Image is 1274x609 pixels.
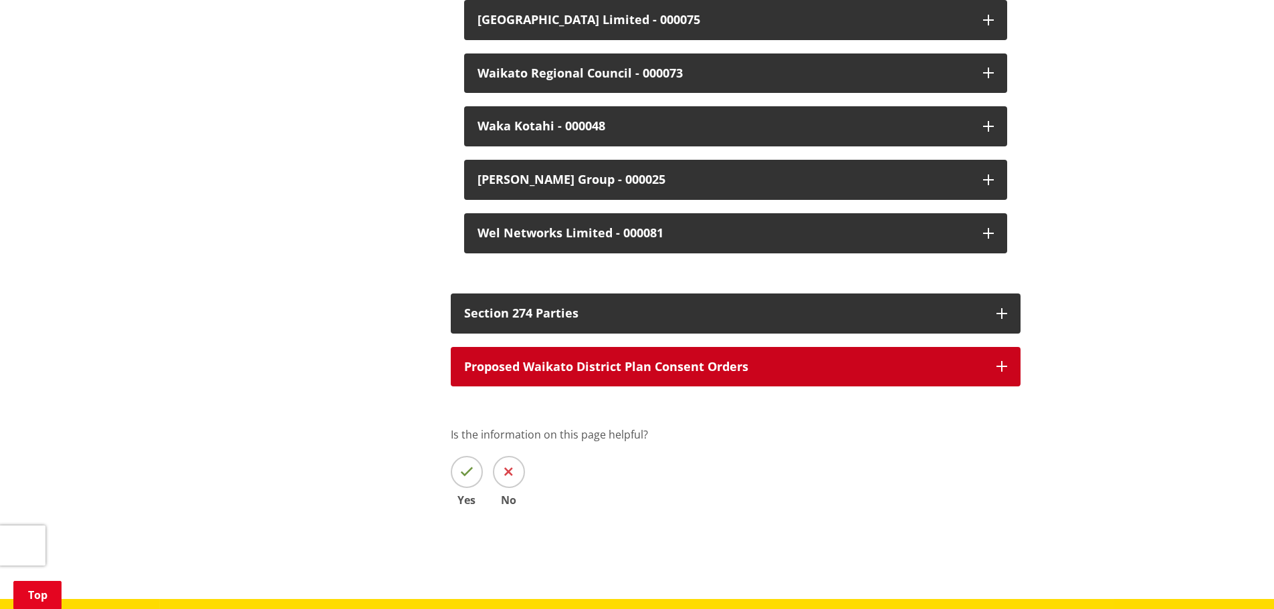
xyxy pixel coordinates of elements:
[477,120,970,133] div: Waka Kotahi - 000048
[464,360,983,374] p: Proposed Waikato District Plan Consent Orders
[464,307,983,320] p: Section 274 Parties
[451,495,483,505] span: Yes
[464,213,1007,253] button: Wel Networks Limited - 000081
[464,53,1007,94] button: Waikato Regional Council - 000073
[477,13,970,27] div: [GEOGRAPHIC_DATA] Limited - 000075
[477,67,970,80] div: Waikato Regional Council - 000073
[451,293,1021,334] button: Section 274 Parties
[464,160,1007,200] button: [PERSON_NAME] Group - 000025
[451,427,1021,443] p: Is the information on this page helpful?
[1212,553,1261,601] iframe: Messenger Launcher
[464,106,1007,146] button: Waka Kotahi - 000048
[477,227,970,240] div: Wel Networks Limited - 000081
[13,581,62,609] a: Top
[493,495,525,505] span: No
[477,173,970,187] div: [PERSON_NAME] Group - 000025
[451,347,1021,387] button: Proposed Waikato District Plan Consent Orders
